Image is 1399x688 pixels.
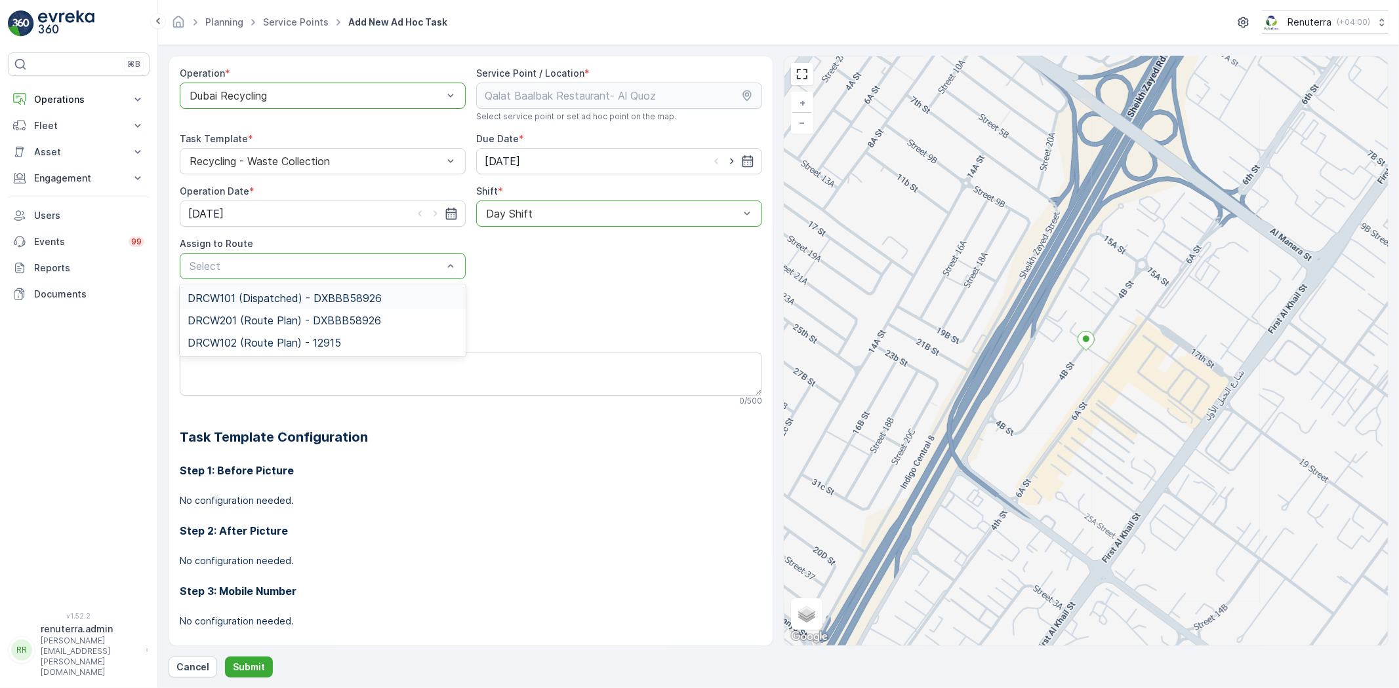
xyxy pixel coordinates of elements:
a: Documents [8,281,150,307]
label: Due Date [476,133,519,144]
p: 99 [131,237,142,247]
a: Events99 [8,229,150,255]
p: Asset [34,145,123,159]
label: Task Template [180,133,248,144]
a: Open this area in Google Maps (opens a new window) [788,628,831,645]
p: [PERSON_NAME][EMAIL_ADDRESS][PERSON_NAME][DOMAIN_NAME] [41,636,139,678]
p: Submit [233,660,265,674]
p: No configuration needed. [180,615,762,628]
label: Operation Date [180,185,249,197]
img: logo_light-DOdMpM7g.png [38,10,94,37]
a: Reports [8,255,150,281]
span: DRCW201 (Route Plan) - DXBBB58926 [188,315,381,326]
span: DRCW102 (Route Plan) - 12915 [188,337,341,349]
span: Select service point or set ad hoc point on the map. [476,111,676,122]
span: Add New Ad Hoc Task [346,16,450,29]
a: Planning [205,16,243,28]
label: Assign to Route [180,238,253,249]
div: RR [11,640,32,660]
img: Screenshot_2024-07-26_at_13.33.01.png [1262,15,1282,29]
img: logo [8,10,34,37]
p: No configuration needed. [180,554,762,567]
label: Service Point / Location [476,67,584,79]
p: No configuration needed. [180,494,762,507]
button: RRrenuterra.admin[PERSON_NAME][EMAIL_ADDRESS][PERSON_NAME][DOMAIN_NAME] [8,622,150,678]
img: Google [788,628,831,645]
span: v 1.52.2 [8,612,150,620]
p: Cancel [176,660,209,674]
p: Renuterra [1287,16,1331,29]
button: Asset [8,139,150,165]
p: Users [34,209,144,222]
p: Engagement [34,172,123,185]
button: Fleet [8,113,150,139]
a: Layers [792,600,821,628]
input: Qalat Baalbak Restaurant- Al Quoz [476,83,762,109]
button: Operations [8,86,150,113]
p: ( +04:00 ) [1337,17,1370,28]
label: Operation [180,67,225,79]
h3: Step 1: Before Picture [180,463,762,478]
span: + [800,97,805,108]
h3: Step 3: Mobile Number [180,583,762,599]
p: ⌘B [127,59,140,69]
a: Users [8,202,150,229]
a: Zoom In [792,93,812,113]
span: DRCW101 (Dispatched) - DXBBB58926 [188,292,382,304]
h3: Step 2: After Picture [180,523,762,539]
p: 0 / 500 [739,396,762,406]
a: Service Points [263,16,329,28]
a: View Fullscreen [792,64,812,84]
input: dd/mm/yyyy [180,201,466,227]
h2: Task Template Configuration [180,427,762,447]
p: Documents [34,288,144,301]
label: Shift [476,185,498,197]
button: Renuterra(+04:00) [1262,10,1389,34]
a: Zoom Out [792,113,812,132]
button: Cancel [169,657,217,678]
p: Operations [34,93,123,106]
h3: Step 4: Before Picture [180,643,762,659]
p: Events [34,235,121,248]
p: renuterra.admin [41,622,139,636]
p: Reports [34,261,144,275]
p: Select [190,258,443,274]
p: Fleet [34,119,123,132]
input: dd/mm/yyyy [476,148,762,174]
button: Submit [225,657,273,678]
button: Engagement [8,165,150,191]
span: − [800,117,806,128]
a: Homepage [171,20,186,31]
